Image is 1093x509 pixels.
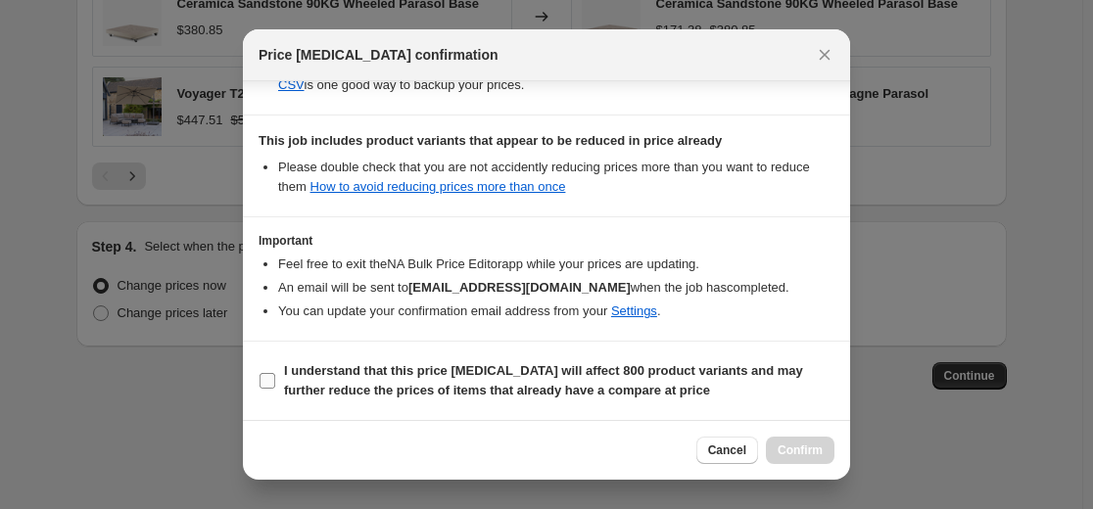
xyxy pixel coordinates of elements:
h3: Important [259,233,834,249]
b: I understand that this price [MEDICAL_DATA] will affect 800 product variants and may further redu... [284,363,803,397]
li: You can update your confirmation email address from your . [278,301,834,321]
li: An email will be sent to when the job has completed . [278,278,834,298]
span: Cancel [708,442,746,458]
b: [EMAIL_ADDRESS][DOMAIN_NAME] [408,280,631,295]
a: How to avoid reducing prices more than once [310,179,566,194]
a: Settings [611,303,657,318]
button: Close [811,41,838,69]
button: Cancel [696,437,758,464]
li: Feel free to exit the NA Bulk Price Editor app while your prices are updating. [278,254,834,274]
b: This job includes product variants that appear to be reduced in price already [259,133,722,148]
li: Please double check that you are not accidently reducing prices more than you want to reduce them [278,158,834,197]
span: Price [MEDICAL_DATA] confirmation [259,45,499,65]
